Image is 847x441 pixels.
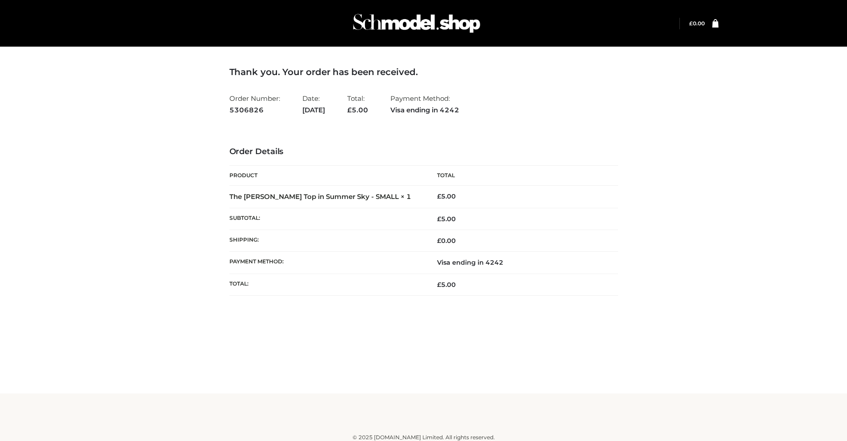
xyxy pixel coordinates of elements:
[347,106,352,114] span: £
[390,104,459,116] strong: Visa ending in 4242
[229,104,280,116] strong: 5306826
[302,91,325,118] li: Date:
[424,166,618,186] th: Total
[350,6,483,41] img: Schmodel Admin 964
[229,147,618,157] h3: Order Details
[229,274,424,295] th: Total:
[347,91,368,118] li: Total:
[437,237,441,245] span: £
[229,67,618,77] h3: Thank you. Your order has been received.
[437,237,456,245] bdi: 0.00
[229,192,399,201] a: The [PERSON_NAME] Top in Summer Sky - SMALL
[302,104,325,116] strong: [DATE]
[437,281,441,289] span: £
[437,215,441,223] span: £
[437,192,441,200] span: £
[390,91,459,118] li: Payment Method:
[229,91,280,118] li: Order Number:
[401,192,411,201] strong: × 1
[424,252,618,274] td: Visa ending in 4242
[689,20,693,27] span: £
[437,281,456,289] span: 5.00
[437,215,456,223] span: 5.00
[689,20,705,27] a: £0.00
[689,20,705,27] bdi: 0.00
[229,252,424,274] th: Payment method:
[229,208,424,230] th: Subtotal:
[437,192,456,200] bdi: 5.00
[229,166,424,186] th: Product
[347,106,368,114] span: 5.00
[229,230,424,252] th: Shipping:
